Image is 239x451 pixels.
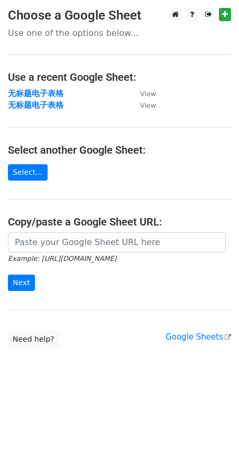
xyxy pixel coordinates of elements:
a: View [130,89,156,98]
small: Example: [URL][DOMAIN_NAME] [8,255,116,262]
a: View [130,100,156,110]
a: Need help? [8,331,59,347]
h4: Use a recent Google Sheet: [8,71,231,83]
h4: Select another Google Sheet: [8,144,231,156]
a: Google Sheets [166,332,231,342]
small: View [140,101,156,109]
input: Paste your Google Sheet URL here [8,232,226,252]
a: 无标题电子表格 [8,89,63,98]
p: Use one of the options below... [8,27,231,39]
input: Next [8,275,35,291]
h3: Choose a Google Sheet [8,8,231,23]
small: View [140,90,156,98]
h4: Copy/paste a Google Sheet URL: [8,215,231,228]
a: Select... [8,164,48,181]
a: 无标题电子表格 [8,100,63,110]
